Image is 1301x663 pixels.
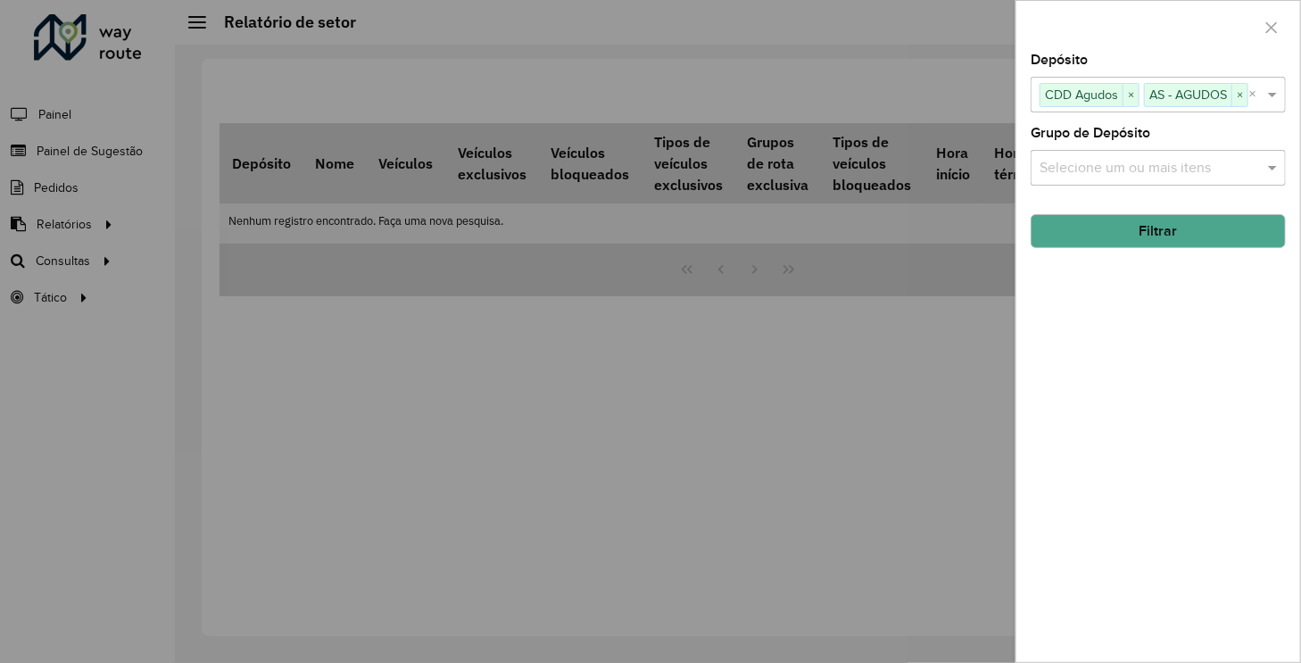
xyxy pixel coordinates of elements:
label: Depósito [1031,49,1088,70]
span: × [1231,85,1247,106]
span: AS - AGUDOS [1145,84,1231,105]
span: Clear all [1248,84,1264,105]
span: × [1123,85,1139,106]
label: Grupo de Depósito [1031,122,1150,144]
button: Filtrar [1031,214,1286,248]
span: CDD Agudos [1040,84,1123,105]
